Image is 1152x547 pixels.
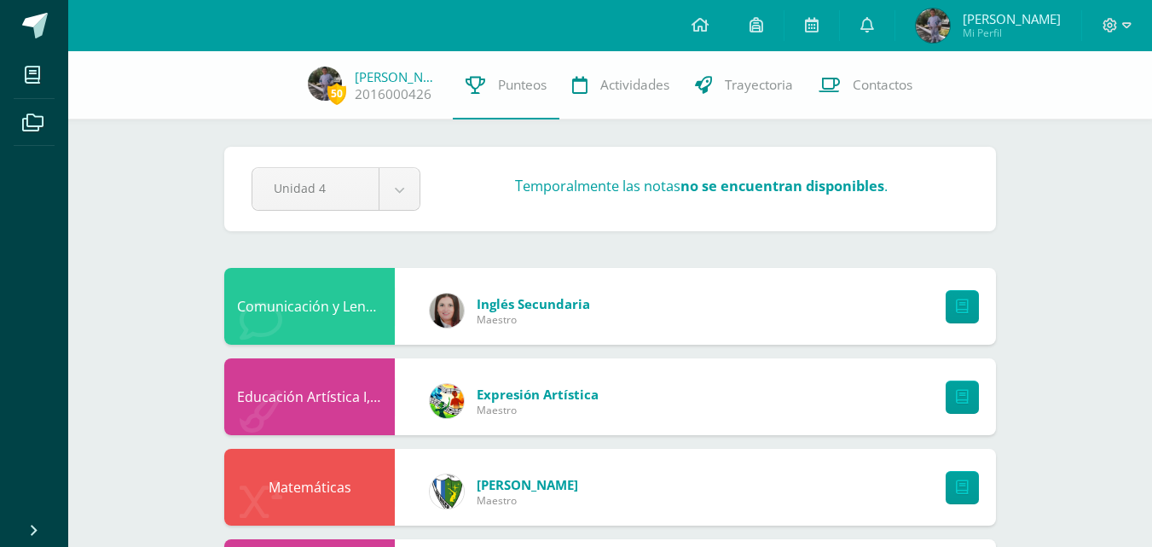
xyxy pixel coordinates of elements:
[963,10,1061,27] span: [PERSON_NAME]
[498,76,547,94] span: Punteos
[224,268,395,345] div: Comunicación y Lenguaje, Idioma Extranjero Inglés
[224,358,395,435] div: Educación Artística I, Música y Danza
[600,76,669,94] span: Actividades
[327,83,346,104] span: 50
[682,51,806,119] a: Trayectoria
[477,386,599,403] span: Expresión Artística
[355,68,440,85] a: [PERSON_NAME]
[477,403,599,417] span: Maestro
[453,51,559,119] a: Punteos
[515,177,888,195] h3: Temporalmente las notas .
[477,295,590,312] span: Inglés Secundaria
[725,76,793,94] span: Trayectoria
[274,168,357,208] span: Unidad 4
[430,384,464,418] img: 159e24a6ecedfdf8f489544946a573f0.png
[477,312,590,327] span: Maestro
[252,168,420,210] a: Unidad 4
[308,67,342,101] img: 07ac15f526a8d40e02b55d4bede13cd9.png
[355,85,431,103] a: 2016000426
[559,51,682,119] a: Actividades
[477,476,578,493] span: [PERSON_NAME]
[853,76,912,94] span: Contactos
[963,26,1061,40] span: Mi Perfil
[680,177,884,195] strong: no se encuentran disponibles
[430,294,464,328] img: 8af0450cf43d44e38c4a1497329761f3.png
[806,51,925,119] a: Contactos
[224,449,395,526] div: Matemáticas
[477,493,578,508] span: Maestro
[916,9,950,43] img: 07ac15f526a8d40e02b55d4bede13cd9.png
[430,474,464,509] img: d7d6d148f6dec277cbaab50fee73caa7.png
